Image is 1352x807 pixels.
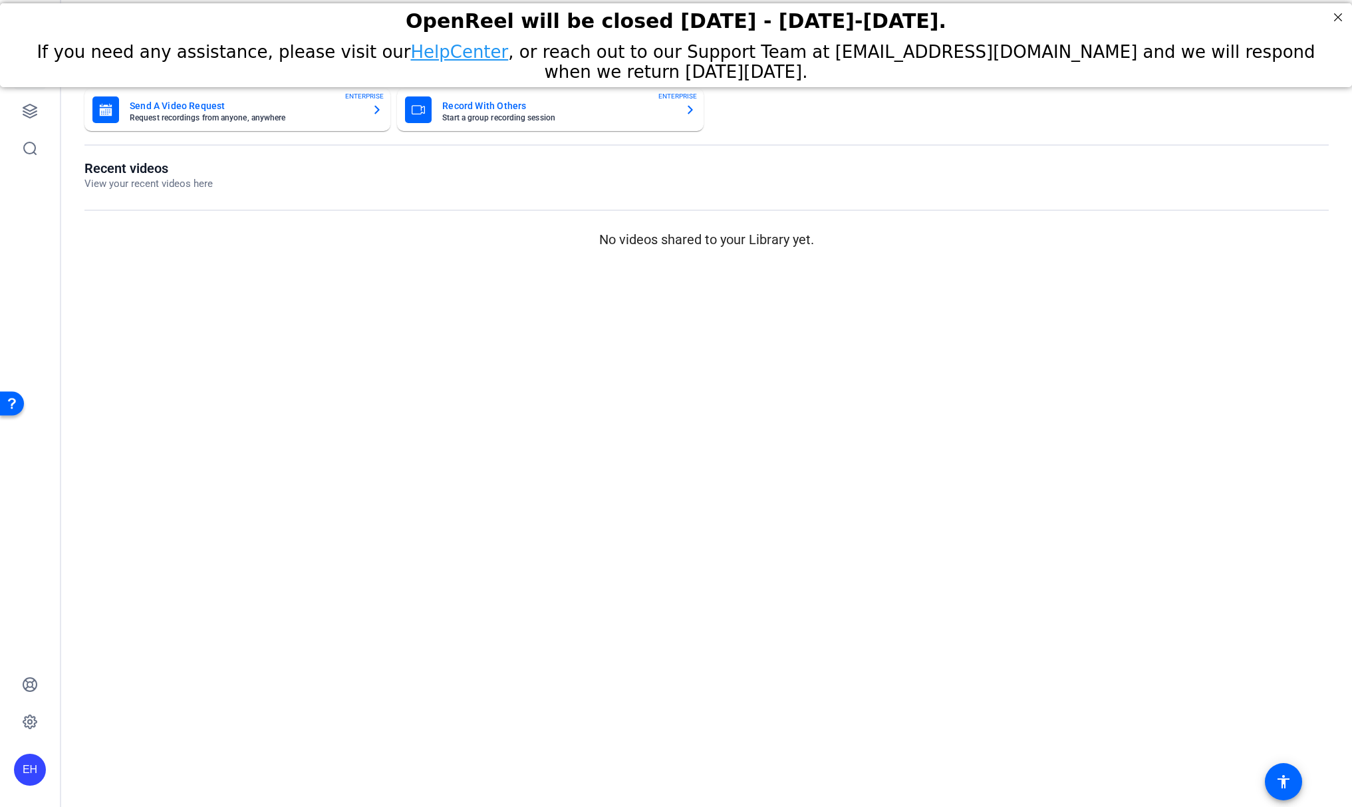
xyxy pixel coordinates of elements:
p: No videos shared to your Library yet. [84,230,1329,249]
div: EH [14,754,46,786]
button: Send A Video RequestRequest recordings from anyone, anywhereENTERPRISE [84,88,390,131]
mat-card-subtitle: Request recordings from anyone, anywhere [130,114,361,122]
mat-card-subtitle: Start a group recording session [442,114,674,122]
a: HelpCenter [410,39,508,59]
mat-icon: accessibility [1276,774,1291,790]
button: Record With OthersStart a group recording sessionENTERPRISE [397,88,703,131]
mat-card-title: Record With Others [442,98,674,114]
span: ENTERPRISE [658,91,697,101]
mat-card-title: Send A Video Request [130,98,361,114]
span: If you need any assistance, please visit our , or reach out to our Support Team at [EMAIL_ADDRESS... [37,39,1315,79]
h1: Recent videos [84,160,213,176]
span: ENTERPRISE [345,91,384,101]
p: View your recent videos here [84,176,213,192]
div: OpenReel will be closed [DATE] - [DATE]-[DATE]. [17,6,1335,29]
